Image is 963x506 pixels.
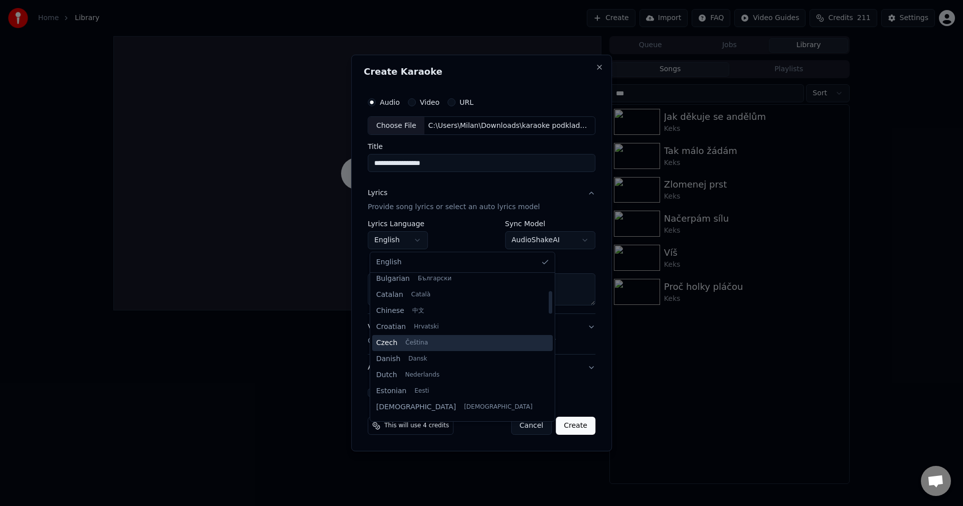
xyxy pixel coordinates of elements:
[376,338,397,348] span: Czech
[408,355,427,363] span: Dansk
[376,386,406,396] span: Estonian
[414,323,439,331] span: Hrvatski
[376,370,397,380] span: Dutch
[376,354,400,364] span: Danish
[405,371,439,379] span: Nederlands
[376,274,410,284] span: Bulgarian
[376,418,401,428] span: Finnish
[412,307,424,315] span: 中文
[418,275,451,283] span: Български
[411,291,430,299] span: Català
[405,339,428,347] span: Čeština
[414,387,429,395] span: Eesti
[376,306,404,316] span: Chinese
[409,419,428,427] span: Suomi
[376,322,406,332] span: Croatian
[464,403,532,411] span: [DEMOGRAPHIC_DATA]
[376,290,403,300] span: Catalan
[376,257,402,267] span: English
[376,402,456,412] span: [DEMOGRAPHIC_DATA]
